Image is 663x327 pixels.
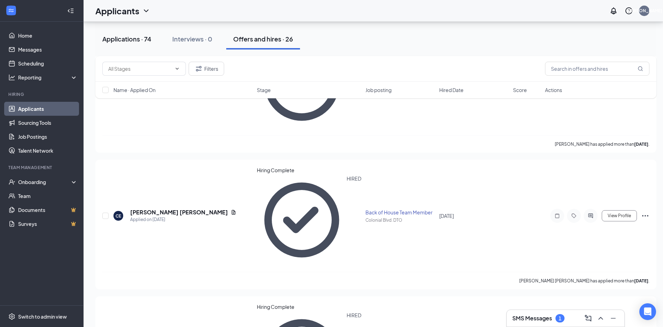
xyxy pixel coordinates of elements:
[113,86,156,93] span: Name · Applied On
[586,213,595,219] svg: ActiveChat
[67,7,74,14] svg: Collapse
[95,5,139,17] h1: Applicants
[584,314,592,322] svg: ComposeMessage
[18,29,78,43] a: Home
[439,86,464,93] span: Hired Date
[18,130,78,144] a: Job Postings
[608,213,631,218] span: View Profile
[116,213,121,219] div: CE
[195,64,203,73] svg: Filter
[365,86,392,93] span: Job posting
[8,178,15,185] svg: UserCheck
[108,65,172,73] input: All Stages
[233,35,293,43] div: Offers and hires · 26
[257,167,361,174] div: Hiring Complete
[18,116,78,130] a: Sourcing Tools
[555,141,649,147] p: [PERSON_NAME] has applied more than .
[257,175,347,265] svg: CheckmarkCircle
[639,303,656,320] div: Open Intercom Messenger
[18,74,78,81] div: Reporting
[545,86,562,93] span: Actions
[634,142,648,147] b: [DATE]
[257,303,361,310] div: Hiring Complete
[18,217,78,231] a: SurveysCrown
[625,7,633,15] svg: QuestionInfo
[513,86,527,93] span: Score
[609,7,618,15] svg: Notifications
[595,313,606,324] button: ChevronUp
[626,8,662,14] div: [PERSON_NAME]
[172,35,212,43] div: Interviews · 0
[597,314,605,322] svg: ChevronUp
[608,313,619,324] button: Minimize
[8,7,15,14] svg: WorkstreamLogo
[347,175,361,265] div: HIRED
[8,74,15,81] svg: Analysis
[231,210,236,215] svg: Document
[559,315,561,321] div: 1
[609,314,617,322] svg: Minimize
[583,313,594,324] button: ComposeMessage
[512,314,552,322] h3: SMS Messages
[18,56,78,70] a: Scheduling
[570,213,578,219] svg: Tag
[257,86,271,93] span: Stage
[8,313,15,320] svg: Settings
[18,203,78,217] a: DocumentsCrown
[18,43,78,56] a: Messages
[18,313,67,320] div: Switch to admin view
[8,165,76,170] div: Team Management
[439,213,454,219] span: [DATE]
[8,91,76,97] div: Hiring
[634,278,648,283] b: [DATE]
[174,66,180,71] svg: ChevronDown
[189,62,224,76] button: Filter Filters
[365,209,435,216] div: Back of House Team Member
[142,7,150,15] svg: ChevronDown
[545,62,649,76] input: Search in offers and hires
[18,144,78,158] a: Talent Network
[519,278,649,284] p: [PERSON_NAME] [PERSON_NAME] has applied more than .
[602,210,637,221] button: View Profile
[638,66,643,71] svg: MagnifyingGlass
[130,208,228,216] h5: [PERSON_NAME] [PERSON_NAME]
[641,212,649,220] svg: Ellipses
[18,189,78,203] a: Team
[18,178,72,185] div: Onboarding
[553,213,561,219] svg: Note
[365,217,435,223] div: Colonial Blvd. DTO
[130,216,236,223] div: Applied on [DATE]
[102,35,151,43] div: Applications · 74
[18,102,78,116] a: Applicants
